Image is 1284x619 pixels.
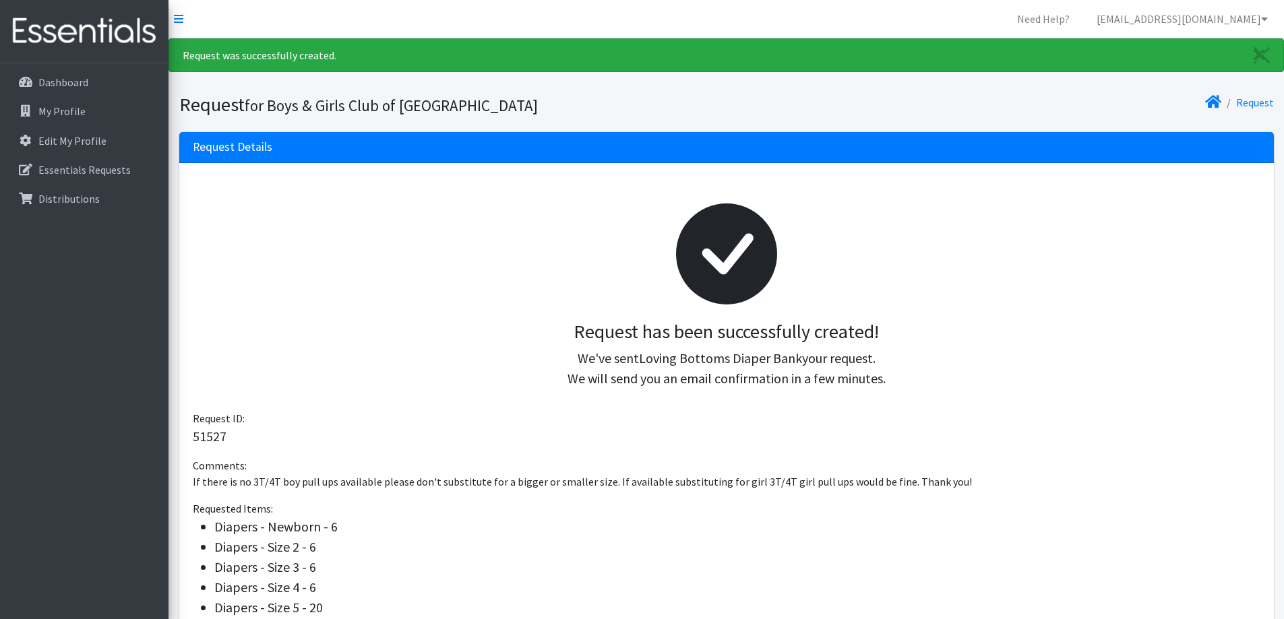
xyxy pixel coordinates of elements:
[1236,96,1274,109] a: Request
[5,9,163,54] img: HumanEssentials
[5,69,163,96] a: Dashboard
[179,93,722,117] h1: Request
[193,412,245,425] span: Request ID:
[5,127,163,154] a: Edit My Profile
[214,597,1260,618] li: Diapers - Size 5 - 20
[38,163,131,176] p: Essentials Requests
[214,557,1260,577] li: Diapers - Size 3 - 6
[193,502,273,515] span: Requested Items:
[5,185,163,212] a: Distributions
[5,156,163,183] a: Essentials Requests
[214,577,1260,597] li: Diapers - Size 4 - 6
[1006,5,1080,32] a: Need Help?
[245,96,538,115] small: for Boys & Girls Club of [GEOGRAPHIC_DATA]
[193,426,1260,447] p: 51527
[5,98,163,125] a: My Profile
[639,350,802,366] span: Loving Bottoms Diaper Bank
[38,192,100,205] p: Distributions
[204,321,1250,344] h3: Request has been successfully created!
[38,75,88,89] p: Dashboard
[193,140,272,154] h3: Request Details
[214,537,1260,557] li: Diapers - Size 2 - 6
[214,517,1260,537] li: Diapers - Newborn - 6
[1240,39,1283,71] a: Close
[38,134,106,148] p: Edit My Profile
[193,474,1260,490] p: If there is no 3T/4T boy pull ups available please don't substitute for a bigger or smaller size....
[38,104,86,118] p: My Profile
[1086,5,1279,32] a: [EMAIL_ADDRESS][DOMAIN_NAME]
[204,348,1250,389] p: We've sent your request. We will send you an email confirmation in a few minutes.
[193,459,247,472] span: Comments:
[169,38,1284,72] div: Request was successfully created.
